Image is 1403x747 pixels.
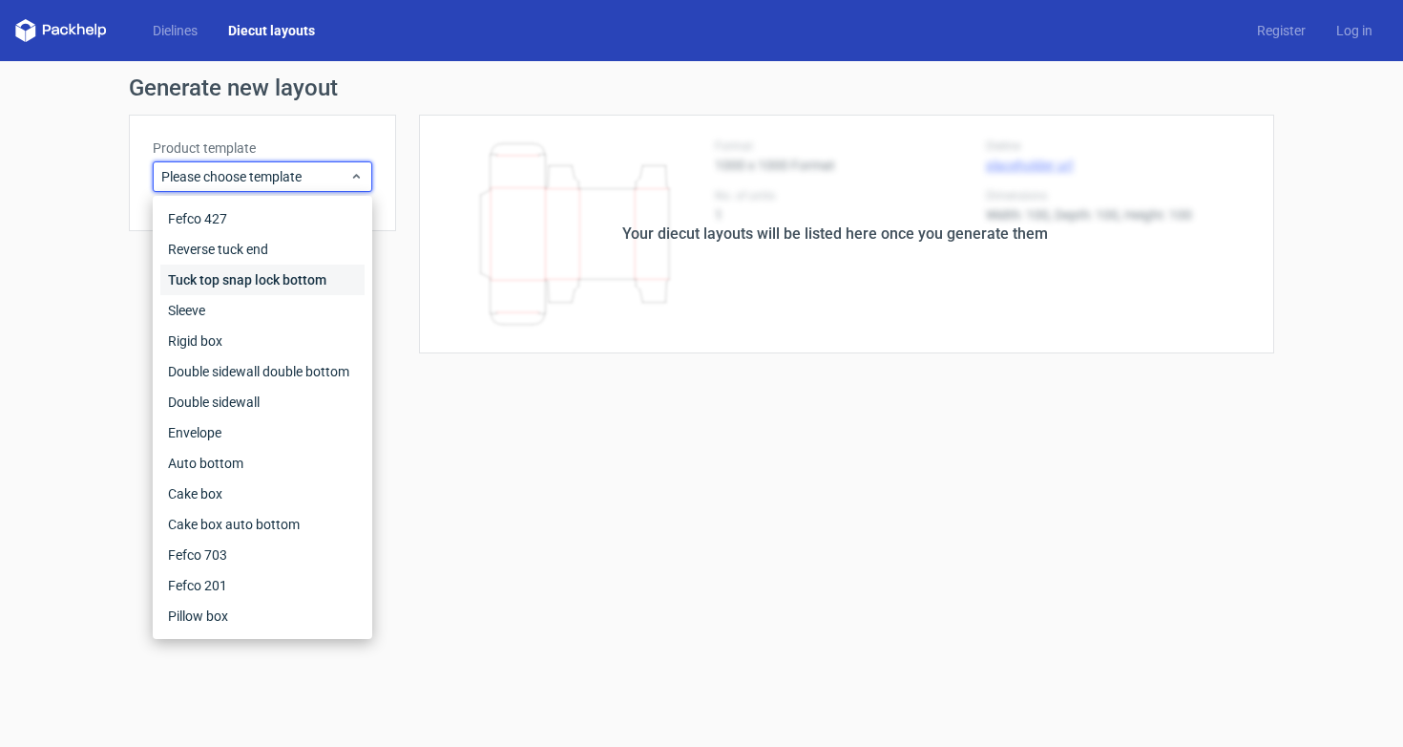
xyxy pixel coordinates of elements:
div: Fefco 427 [160,203,365,234]
a: Register [1242,21,1321,40]
div: Your diecut layouts will be listed here once you generate them [622,223,1048,245]
div: Auto bottom [160,448,365,479]
div: Rigid box [160,326,365,356]
a: Diecut layouts [213,21,330,40]
div: Double sidewall [160,387,365,417]
div: Cake box [160,479,365,509]
div: Tuck top snap lock bottom [160,265,365,295]
div: Sleeve [160,295,365,326]
span: Please choose template [161,167,349,186]
div: Fefco 201 [160,570,365,601]
div: Pillow box [160,601,365,631]
div: Fefco 703 [160,540,365,570]
div: Double sidewall double bottom [160,356,365,387]
div: Cake box auto bottom [160,509,365,540]
a: Log in [1321,21,1388,40]
label: Product template [153,139,372,158]
div: Reverse tuck end [160,234,365,265]
h1: Generate new layout [129,76,1274,99]
a: Dielines [137,21,213,40]
div: Envelope [160,417,365,448]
